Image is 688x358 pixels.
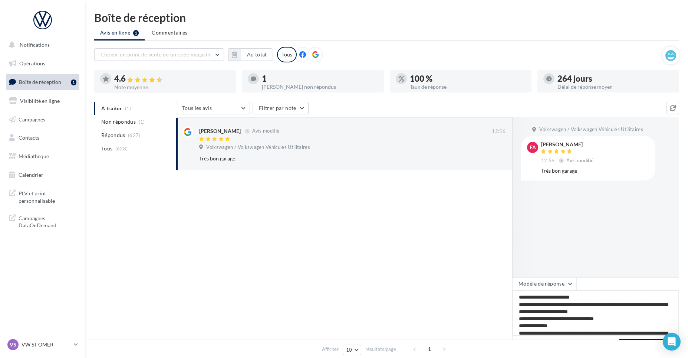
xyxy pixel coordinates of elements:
div: Délai de réponse moyen [557,84,673,89]
a: PLV et print personnalisable [4,185,81,207]
div: Très bon garage [541,167,649,175]
span: FA [530,144,536,151]
div: 264 jours [557,75,673,83]
a: Campagnes DataOnDemand [4,210,81,232]
a: Visibilité en ligne [4,93,81,109]
div: Très bon garage [199,155,457,162]
span: Répondus [101,131,125,139]
span: Volkswagen / Volkswagen Véhicules Utilitaires [539,126,643,133]
span: VS [10,341,16,348]
span: Campagnes DataOnDemand [19,213,76,229]
span: Avis modifié [252,128,279,134]
div: Boîte de réception [94,12,679,23]
span: résultats/page [365,346,396,353]
a: Opérations [4,56,81,71]
a: Calendrier [4,167,81,183]
span: Commentaires [152,29,187,36]
a: VS VW ST OMER [6,338,79,352]
span: Visibilité en ligne [20,98,60,104]
button: Notifications [4,37,78,53]
span: Non répondus [101,118,136,126]
button: Poster ma réponse [619,339,676,352]
span: Opérations [19,60,45,66]
div: Open Intercom Messenger [663,333,681,351]
div: [PERSON_NAME] [541,142,595,147]
div: Tous [277,47,297,62]
div: 100 % [410,75,526,83]
button: Modèle de réponse [512,277,577,290]
a: Contacts [4,130,81,146]
span: Volkswagen / Volkswagen Véhicules Utilitaires [206,144,310,151]
div: Note moyenne [114,85,230,90]
div: Taux de réponse [410,84,526,89]
span: PLV et print personnalisable [19,188,76,204]
button: Filtrer par note [253,102,309,114]
span: 12:56 [541,157,555,164]
span: (628) [115,146,128,152]
div: 1 [71,79,76,85]
a: Campagnes [4,112,81,127]
button: Choisir un point de vente ou un code magasin [94,48,224,61]
button: Au total [228,48,273,61]
a: Médiathèque [4,149,81,164]
span: 10 [346,347,352,353]
button: 10 [343,345,362,355]
div: [PERSON_NAME] non répondus [262,84,378,89]
a: Boîte de réception1 [4,74,81,90]
span: Avis modifié [566,157,593,163]
span: Campagnes [19,116,45,122]
span: Tous les avis [182,105,212,111]
span: Boîte de réception [19,79,61,85]
div: 4.6 [114,75,230,83]
span: Notifications [20,42,50,48]
button: Au total [241,48,273,61]
div: [PERSON_NAME] [199,127,241,135]
p: VW ST OMER [22,341,71,348]
span: Contacts [19,134,39,141]
span: Afficher [322,346,339,353]
span: Médiathèque [19,153,49,159]
span: 1 [424,343,435,355]
span: (627) [128,132,141,138]
span: Tous [101,145,112,152]
span: Choisir un point de vente ou un code magasin [101,51,210,58]
div: 1 [262,75,378,83]
span: Calendrier [19,172,43,178]
span: (1) [139,119,145,125]
span: 12:56 [492,128,506,135]
button: Tous les avis [176,102,250,114]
